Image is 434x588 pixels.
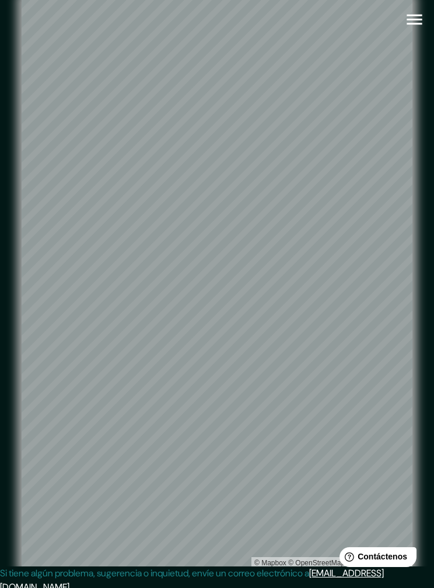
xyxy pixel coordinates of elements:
iframe: Lanzador de widgets de ayuda [330,543,421,575]
a: Mapbox [254,559,286,567]
font: © Mapbox [254,559,286,567]
a: Mapa de OpenStreet [288,559,345,567]
font: © OpenStreetMap [288,559,345,567]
